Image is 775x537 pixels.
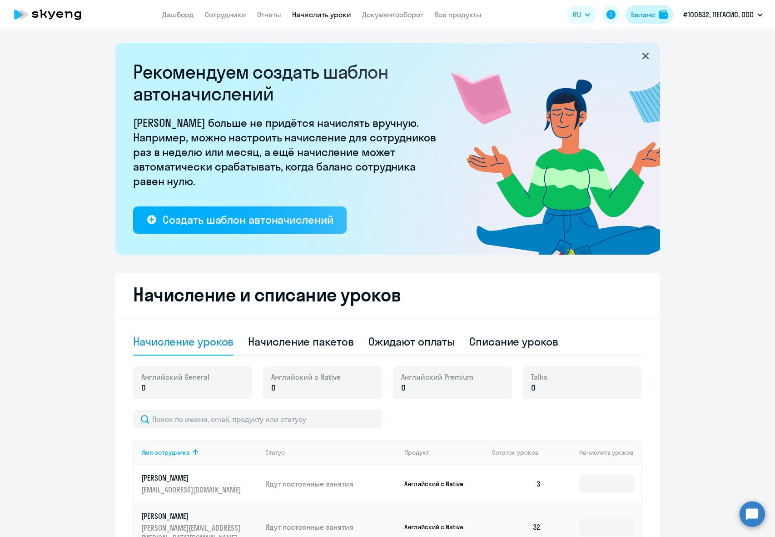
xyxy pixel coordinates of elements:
[141,448,190,457] div: Имя сотрудника
[626,5,673,24] button: Балансbalance
[548,440,641,465] th: Начислить уроков
[133,206,347,234] button: Создать шаблон автоначислений
[679,4,767,25] button: #100832, ПЕГАСИС, ООО
[265,448,397,457] div: Статус
[683,9,754,20] p: #100832, ПЕГАСИС, ООО
[404,480,472,488] p: Английский с Native
[141,485,243,495] p: [EMAIL_ADDRESS][DOMAIN_NAME]
[271,382,276,394] span: 0
[469,334,558,349] div: Списание уроков
[566,5,596,24] button: RU
[434,10,482,19] a: Все продукты
[248,334,353,349] div: Начисление пакетов
[162,10,194,19] a: Дашборд
[133,284,642,306] h2: Начисление и списание уроков
[631,9,655,20] div: Баланс
[163,212,333,227] div: Создать шаблон автоначислений
[659,10,668,19] img: balance
[485,465,548,503] td: 3
[271,372,341,382] span: Английский с Native
[141,448,258,457] div: Имя сотрудника
[265,448,285,457] div: Статус
[257,10,281,19] a: Отчеты
[265,479,397,489] p: Идут постоянные занятия
[531,372,547,382] span: Talks
[141,382,146,394] span: 0
[401,372,473,382] span: Английский Premium
[141,473,258,495] a: [PERSON_NAME][EMAIL_ADDRESS][DOMAIN_NAME]
[492,448,548,457] div: Остаток уроков
[492,448,539,457] span: Остаток уроков
[133,410,382,428] input: Поиск по имени, email, продукту или статусу
[265,522,397,532] p: Идут постоянные занятия
[141,511,243,521] p: [PERSON_NAME]
[404,448,485,457] div: Продукт
[141,372,209,382] span: Английский General
[362,10,423,19] a: Документооборот
[133,115,442,188] p: [PERSON_NAME] больше не придётся начислять вручную. Например, можно настроить начисление для сотр...
[205,10,246,19] a: Сотрудники
[133,61,442,105] h2: Рекомендуем создать шаблон автоначислений
[404,523,472,531] p: Английский с Native
[573,9,581,20] span: RU
[404,448,429,457] div: Продукт
[292,10,351,19] a: Начислить уроки
[531,382,536,394] span: 0
[133,334,233,349] div: Начисление уроков
[141,473,243,483] p: [PERSON_NAME]
[401,382,406,394] span: 0
[368,334,455,349] div: Ожидают оплаты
